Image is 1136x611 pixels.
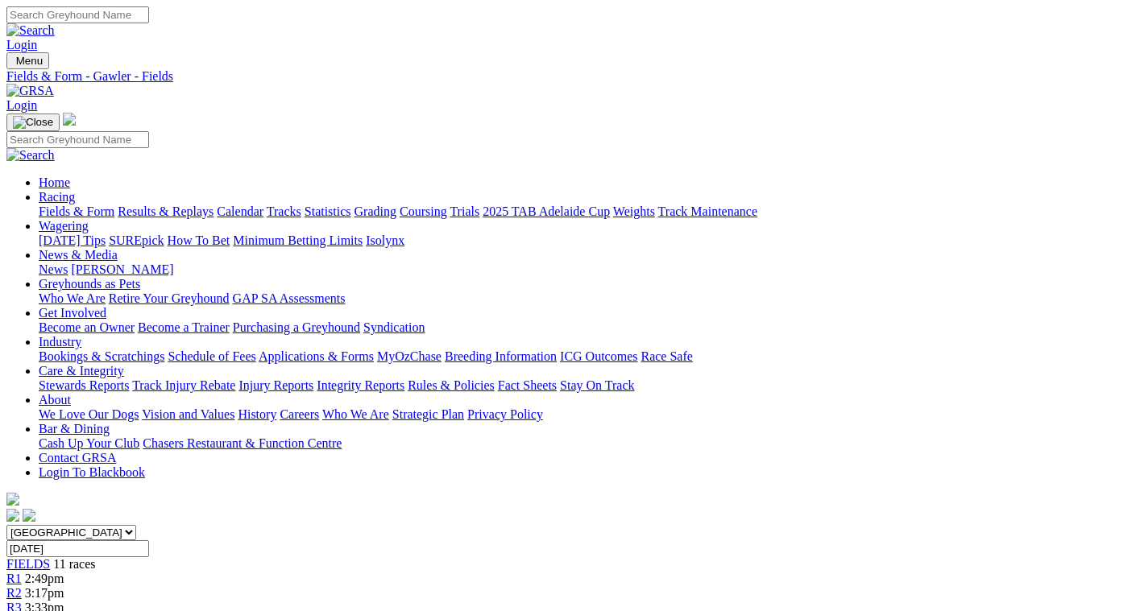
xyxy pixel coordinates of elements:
[317,378,404,392] a: Integrity Reports
[25,586,64,600] span: 3:17pm
[39,436,139,450] a: Cash Up Your Club
[560,349,637,363] a: ICG Outcomes
[39,364,124,378] a: Care & Integrity
[39,277,140,291] a: Greyhounds as Pets
[39,291,106,305] a: Who We Are
[363,320,425,334] a: Syndication
[354,204,396,218] a: Grading
[613,204,655,218] a: Weights
[39,422,110,436] a: Bar & Dining
[6,98,37,112] a: Login
[560,378,634,392] a: Stay On Track
[39,248,118,262] a: News & Media
[467,407,543,421] a: Privacy Policy
[39,306,106,320] a: Get Involved
[39,335,81,349] a: Industry
[39,219,89,233] a: Wagering
[6,493,19,506] img: logo-grsa-white.png
[445,349,557,363] a: Breeding Information
[13,116,53,129] img: Close
[400,204,447,218] a: Coursing
[39,407,139,421] a: We Love Our Dogs
[25,572,64,585] span: 2:49pm
[118,204,214,218] a: Results & Replays
[366,233,404,247] a: Isolynx
[233,291,346,305] a: GAP SA Assessments
[23,509,35,522] img: twitter.svg
[6,509,19,522] img: facebook.svg
[233,233,363,247] a: Minimum Betting Limits
[39,393,71,407] a: About
[39,349,164,363] a: Bookings & Scratchings
[6,572,22,585] a: R1
[6,38,37,52] a: Login
[63,113,76,126] img: logo-grsa-white.png
[259,349,374,363] a: Applications & Forms
[6,52,49,69] button: Toggle navigation
[39,320,1130,335] div: Get Involved
[39,378,129,392] a: Stewards Reports
[16,55,43,67] span: Menu
[450,204,479,218] a: Trials
[6,69,1130,84] a: Fields & Form - Gawler - Fields
[39,436,1130,451] div: Bar & Dining
[138,320,230,334] a: Become a Trainer
[322,407,389,421] a: Who We Are
[132,378,235,392] a: Track Injury Rebate
[168,233,230,247] a: How To Bet
[39,262,1130,277] div: News & Media
[6,114,60,131] button: Toggle navigation
[39,465,145,479] a: Login To Blackbook
[6,23,55,38] img: Search
[217,204,263,218] a: Calendar
[6,557,50,571] a: FIELDS
[233,320,360,334] a: Purchasing a Greyhound
[238,378,313,392] a: Injury Reports
[39,262,68,276] a: News
[6,84,54,98] img: GRSA
[39,451,116,464] a: Contact GRSA
[6,586,22,600] a: R2
[6,6,149,23] input: Search
[6,148,55,163] img: Search
[483,204,610,218] a: 2025 TAB Adelaide Cup
[53,557,95,571] span: 11 races
[39,233,1130,248] div: Wagering
[267,204,301,218] a: Tracks
[39,190,75,204] a: Racing
[280,407,319,421] a: Careers
[39,349,1130,364] div: Industry
[238,407,276,421] a: History
[39,204,114,218] a: Fields & Form
[498,378,557,392] a: Fact Sheets
[71,262,173,276] a: [PERSON_NAME]
[39,320,135,334] a: Become an Owner
[408,378,495,392] a: Rules & Policies
[39,204,1130,219] div: Racing
[39,407,1130,422] div: About
[39,378,1130,393] div: Care & Integrity
[6,131,149,148] input: Search
[143,436,342,450] a: Chasers Restaurant & Function Centre
[39,233,106,247] a: [DATE] Tips
[392,407,464,421] a: Strategic Plan
[377,349,442,363] a: MyOzChase
[168,349,255,363] a: Schedule of Fees
[305,204,351,218] a: Statistics
[109,291,230,305] a: Retire Your Greyhound
[142,407,234,421] a: Vision and Values
[658,204,757,218] a: Track Maintenance
[641,349,692,363] a: Race Safe
[39,291,1130,306] div: Greyhounds as Pets
[6,540,149,557] input: Select date
[109,233,164,247] a: SUREpick
[39,175,70,189] a: Home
